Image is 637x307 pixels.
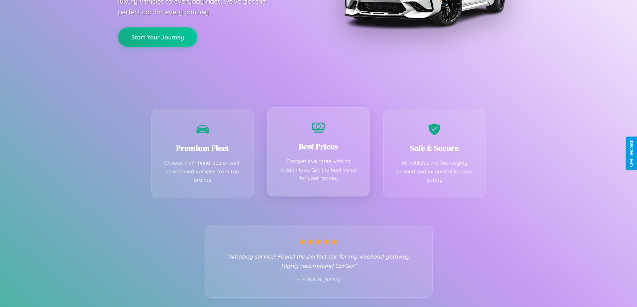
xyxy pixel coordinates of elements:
h3: Premium Fleet [162,143,244,154]
p: Choose from hundreds of well-maintained vehicles from top brands [162,159,244,184]
p: Competitive rates with no hidden fees. Get the best value for your money [278,157,359,183]
button: Start Your Journey [118,27,197,47]
h3: Safe & Secure [394,143,475,154]
div: Give Feedback [629,140,634,167]
p: - [PERSON_NAME] [218,275,419,284]
p: "Amazing service! Found the perfect car for my weekend getaway. Highly recommend CarGo!" [218,252,419,270]
h3: Best Prices [278,141,359,152]
p: All vehicles are thoroughly cleaned and inspected for your safety [394,159,475,184]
